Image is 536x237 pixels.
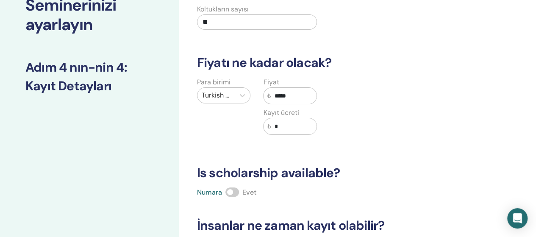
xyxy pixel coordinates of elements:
label: Para birimi [197,77,231,87]
h3: İnsanlar ne zaman kayıt olabilir? [192,218,468,233]
h3: Adım 4 nın-nin 4 : [25,60,153,75]
span: Evet [242,188,256,197]
label: Koltukların sayısı [197,4,249,14]
div: Open Intercom Messenger [507,208,528,229]
span: Numara [197,188,222,197]
label: Fiyat [263,77,279,87]
span: ₺ [267,122,271,131]
h3: Kayıt Detayları [25,78,153,94]
h3: Is scholarship available? [192,165,468,181]
label: Kayıt ücreti [263,108,299,118]
span: ₺ [267,92,271,100]
h3: Fiyatı ne kadar olacak? [192,55,468,70]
